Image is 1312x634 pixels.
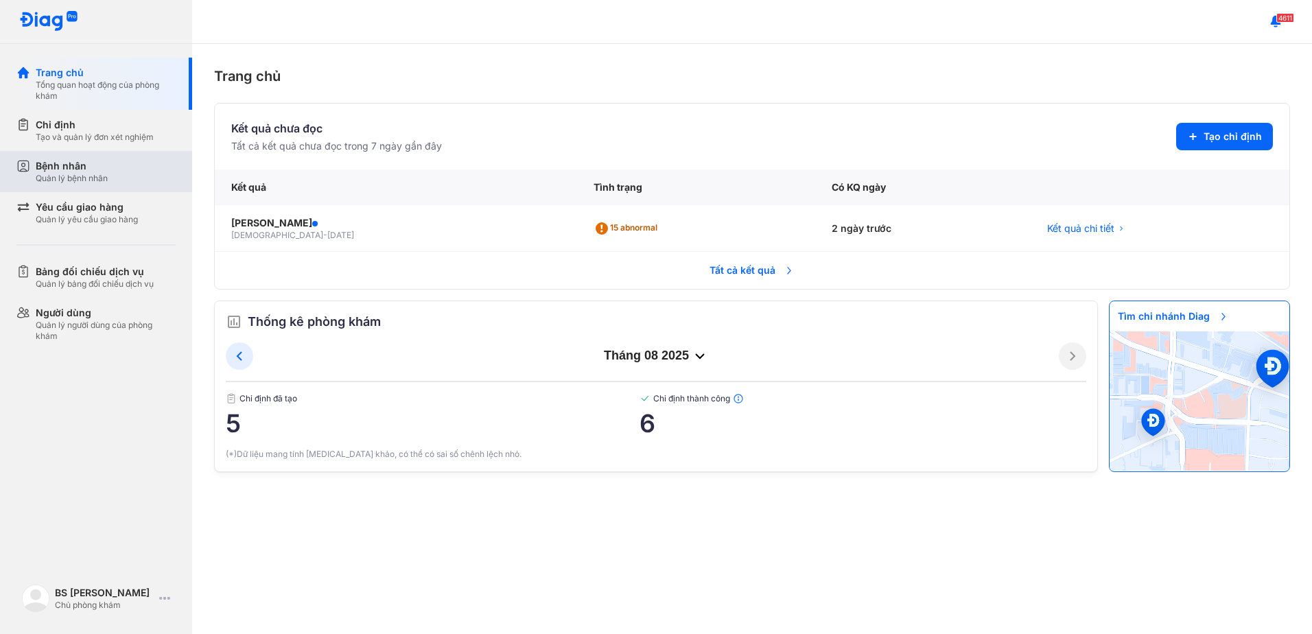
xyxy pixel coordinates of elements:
div: Yêu cầu giao hàng [36,200,138,214]
div: Tạo và quản lý đơn xét nghiệm [36,132,154,143]
div: Quản lý bệnh nhân [36,173,108,184]
span: Tìm chi nhánh Diag [1110,301,1237,331]
div: Người dùng [36,306,176,320]
span: Chỉ định thành công [640,393,1086,404]
div: 15 abnormal [594,218,663,239]
div: Trang chủ [36,66,176,80]
span: 4611 [1276,13,1294,23]
div: Quản lý bảng đối chiếu dịch vụ [36,279,154,290]
div: Quản lý yêu cầu giao hàng [36,214,138,225]
div: Tình trạng [577,169,815,205]
img: order.5a6da16c.svg [226,314,242,330]
img: document.50c4cfd0.svg [226,393,237,404]
span: [DEMOGRAPHIC_DATA] [231,230,323,240]
span: Tất cả kết quả [701,255,803,285]
div: Quản lý người dùng của phòng khám [36,320,176,342]
span: Thống kê phòng khám [248,312,381,331]
div: Trang chủ [214,66,1290,86]
div: Bảng đối chiếu dịch vụ [36,265,154,279]
div: (*)Dữ liệu mang tính [MEDICAL_DATA] khảo, có thể có sai số chênh lệch nhỏ. [226,448,1086,460]
div: tháng 08 2025 [253,348,1059,364]
div: Tất cả kết quả chưa đọc trong 7 ngày gần đây [231,139,442,153]
img: checked-green.01cc79e0.svg [640,393,651,404]
div: BS [PERSON_NAME] [55,586,154,600]
div: 2 ngày trước [815,205,1031,253]
img: logo [19,11,78,32]
div: Kết quả chưa đọc [231,120,442,137]
span: 6 [640,410,1086,437]
div: Bệnh nhân [36,159,108,173]
button: Tạo chỉ định [1176,123,1273,150]
span: Kết quả chi tiết [1047,222,1114,235]
div: Kết quả [215,169,577,205]
div: Tổng quan hoạt động của phòng khám [36,80,176,102]
div: Có KQ ngày [815,169,1031,205]
div: [PERSON_NAME] [231,216,561,230]
span: 5 [226,410,640,437]
span: - [323,230,327,240]
span: Tạo chỉ định [1204,130,1262,143]
span: Chỉ định đã tạo [226,393,640,404]
img: info.7e716105.svg [733,393,744,404]
img: logo [22,585,49,612]
div: Chủ phòng khám [55,600,154,611]
span: [DATE] [327,230,354,240]
div: Chỉ định [36,118,154,132]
